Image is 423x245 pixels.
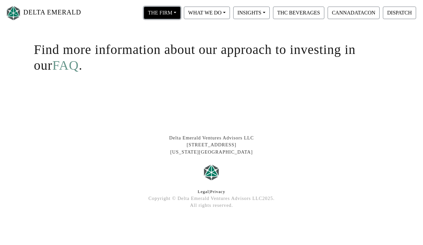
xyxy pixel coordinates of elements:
[29,209,394,212] div: At Delta Emerald Ventures, we lead in cannabis technology investing and industry insights, levera...
[144,7,181,19] button: THE FIRM
[210,189,225,194] a: Privacy
[233,7,270,19] button: INSIGHTS
[29,195,394,202] div: Copyright © Delta Emerald Ventures Advisors LLC 2025 .
[5,4,22,22] img: Logo
[328,7,380,19] button: CANNADATACON
[271,10,326,15] a: THC BEVERAGES
[202,162,221,182] img: Logo
[273,7,324,19] button: THC BEVERAGES
[381,10,418,15] a: DISPATCH
[34,42,389,73] h1: Find more information about our approach to investing in our .
[29,202,394,209] div: All rights reserved.
[184,7,230,19] button: WHAT WE DO
[52,58,79,73] a: FAQ
[5,3,81,23] a: DELTA EMERALD
[29,189,394,195] div: |
[29,135,394,156] div: Delta Emerald Ventures Advisors LLC [STREET_ADDRESS] [US_STATE][GEOGRAPHIC_DATA]
[326,10,381,15] a: CANNADATACON
[198,189,209,194] a: Legal
[383,7,416,19] button: DISPATCH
